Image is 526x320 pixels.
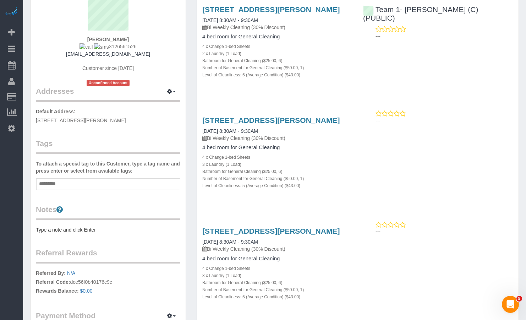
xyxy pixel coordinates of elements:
[80,43,93,50] img: call
[202,183,300,188] small: Level of Cleanliness: 5 (Average Condition) ($43.00)
[202,287,304,292] small: Number of Basement for General Cleaning ($50.00, 1)
[87,37,129,42] strong: [PERSON_NAME]
[202,51,241,56] small: 2 x Laundry (1 Load)
[202,245,352,253] p: Bi Weekly Cleaning (30% Discount)
[202,273,241,278] small: 3 x Laundry (1 Load)
[66,51,150,57] a: [EMAIL_ADDRESS][DOMAIN_NAME]
[202,34,352,40] h4: 4 bed room for General Cleaning
[36,270,66,277] label: Referred By:
[36,287,79,294] label: Rewards Balance:
[202,155,250,160] small: 4 x Change 1-bed Sheets
[202,227,340,235] a: [STREET_ADDRESS][PERSON_NAME]
[36,108,76,115] label: Default Address:
[202,162,241,167] small: 3 x Laundry (1 Load)
[516,296,522,302] span: 5
[376,117,513,124] p: ---
[36,248,180,264] legend: Referral Rewards
[376,33,513,40] p: ---
[202,72,300,77] small: Level of Cleanliness: 5 (Average Condition) ($43.00)
[202,266,250,271] small: 4 x Change 1-bed Sheets
[202,128,258,134] a: [DATE] 8:30AM - 9:30AM
[67,270,75,276] a: N/A
[202,294,300,299] small: Level of Cleanliness: 5 (Average Condition) ($43.00)
[36,118,126,123] span: [STREET_ADDRESS][PERSON_NAME]
[36,270,180,296] p: dce56f0b40176c9c
[36,138,180,154] legend: Tags
[202,17,258,23] a: [DATE] 8:30AM - 9:30AM
[202,44,250,49] small: 4 x Change 1-bed Sheets
[502,296,519,313] iframe: Intercom live chat
[202,65,304,70] small: Number of Basement for General Cleaning ($50.00, 1)
[376,228,513,235] p: ---
[202,256,352,262] h4: 4 bed room for General Cleaning
[80,288,93,294] a: $0.00
[202,280,282,285] small: Bathroom for General Cleaning ($25.00, 6)
[94,43,109,50] img: sms
[202,116,340,124] a: [STREET_ADDRESS][PERSON_NAME]
[87,80,130,86] span: Unconfirmed Account
[202,24,352,31] p: Bi Weekly Cleaning (30% Discount)
[36,160,180,174] label: To attach a special tag to this Customer, type a tag name and press enter or select from availabl...
[202,5,340,13] a: [STREET_ADDRESS][PERSON_NAME]
[202,58,282,63] small: Bathroom for General Cleaning ($25.00, 6)
[36,226,180,233] pre: Type a note and click Enter
[202,135,352,142] p: Bi Weekly Cleaning (30% Discount)
[82,65,134,71] span: Customer since [DATE]
[4,7,18,17] img: Automaid Logo
[202,169,282,174] small: Bathroom for General Cleaning ($25.00, 6)
[202,176,304,181] small: Number of Basement for General Cleaning ($50.00, 1)
[80,44,136,49] span: 3126561526
[36,278,70,286] label: Referral Code:
[363,5,478,22] a: Team 1- [PERSON_NAME] (C)(PUBLIC)
[36,204,180,220] legend: Notes
[202,239,258,245] a: [DATE] 8:30AM - 9:30AM
[202,145,352,151] h4: 4 bed room for General Cleaning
